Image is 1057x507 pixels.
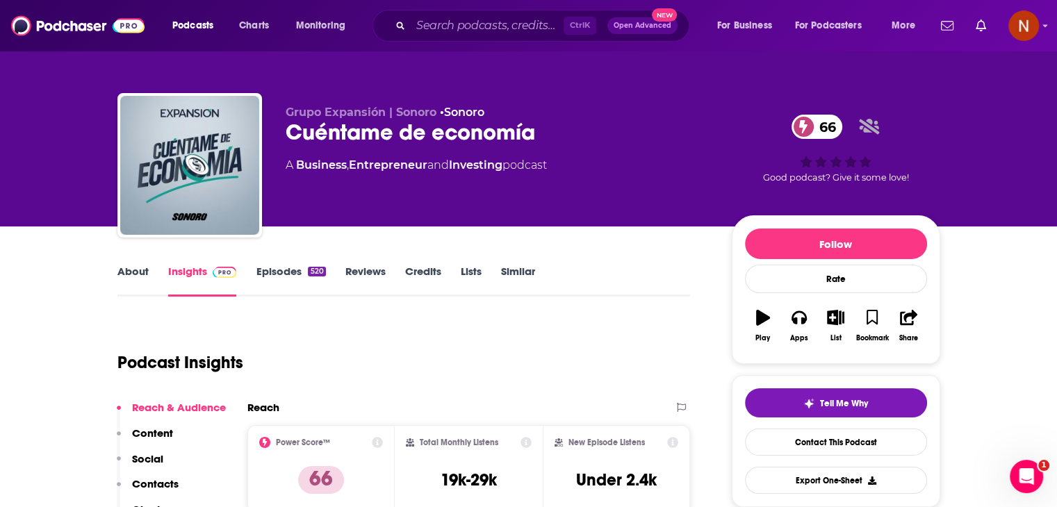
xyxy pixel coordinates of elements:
span: • [440,106,484,119]
img: Podchaser - Follow, Share and Rate Podcasts [11,13,145,39]
div: 520 [308,267,325,276]
a: About [117,265,149,297]
a: Investing [449,158,502,172]
button: tell me why sparkleTell Me Why [745,388,927,417]
a: Show notifications dropdown [935,14,959,38]
button: open menu [882,15,933,37]
div: Bookmark [855,334,888,342]
div: A podcast [286,157,547,174]
button: open menu [163,15,231,37]
p: Content [132,426,173,440]
button: Contacts [117,477,179,503]
p: Contacts [132,477,179,490]
h2: Total Monthly Listens [420,438,498,447]
p: Reach & Audience [132,401,226,414]
div: Apps [790,334,808,342]
span: Good podcast? Give it some love! [763,172,909,183]
h3: Under 2.4k [576,469,657,490]
div: Rate [745,265,927,293]
button: Reach & Audience [117,401,226,426]
div: Share [899,334,918,342]
a: 66 [792,115,843,139]
input: Search podcasts, credits, & more... [411,15,564,37]
button: open menu [286,15,363,37]
span: Podcasts [172,16,213,35]
div: Search podcasts, credits, & more... [386,10,703,42]
button: Share [890,301,926,351]
span: Ctrl K [564,17,596,35]
h2: Power Score™ [276,438,330,447]
a: InsightsPodchaser Pro [168,265,237,297]
a: Sonoro [444,106,484,119]
div: List [830,334,842,342]
h2: New Episode Listens [568,438,645,447]
button: Play [745,301,781,351]
a: Similar [501,265,535,297]
h2: Reach [247,401,279,414]
a: Episodes520 [256,265,325,297]
button: Bookmark [854,301,890,351]
span: 66 [805,115,843,139]
a: Charts [230,15,277,37]
a: Show notifications dropdown [970,14,992,38]
button: Follow [745,228,927,259]
p: 66 [298,466,344,494]
button: open menu [707,15,789,37]
a: Entrepreneur [349,158,427,172]
img: Podchaser Pro [213,267,237,278]
span: More [892,16,915,35]
button: Open AdvancedNew [607,17,678,34]
button: Apps [781,301,817,351]
h1: Podcast Insights [117,352,243,373]
button: Show profile menu [1008,10,1039,41]
span: For Podcasters [795,16,862,35]
img: Cuéntame de economía [120,96,259,235]
a: Credits [405,265,441,297]
span: , [347,158,349,172]
a: Business [296,158,347,172]
span: Monitoring [296,16,345,35]
p: Social [132,452,163,465]
span: Open Advanced [614,22,671,29]
span: Logged in as AdelNBM [1008,10,1039,41]
span: 1 [1038,460,1049,471]
span: Charts [239,16,269,35]
span: Grupo Expansión | Sonoro [286,106,436,119]
span: Tell Me Why [820,398,868,409]
button: Content [117,426,173,452]
img: tell me why sparkle [803,398,814,409]
div: Play [755,334,770,342]
iframe: Intercom live chat [1010,460,1043,493]
a: Lists [461,265,482,297]
a: Reviews [345,265,386,297]
button: List [817,301,853,351]
span: New [652,8,677,22]
span: For Business [717,16,772,35]
a: Contact This Podcast [745,429,927,456]
button: Export One-Sheet [745,467,927,494]
button: open menu [786,15,882,37]
div: 66Good podcast? Give it some love! [732,106,940,192]
button: Social [117,452,163,478]
img: User Profile [1008,10,1039,41]
span: and [427,158,449,172]
h3: 19k-29k [441,469,497,490]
